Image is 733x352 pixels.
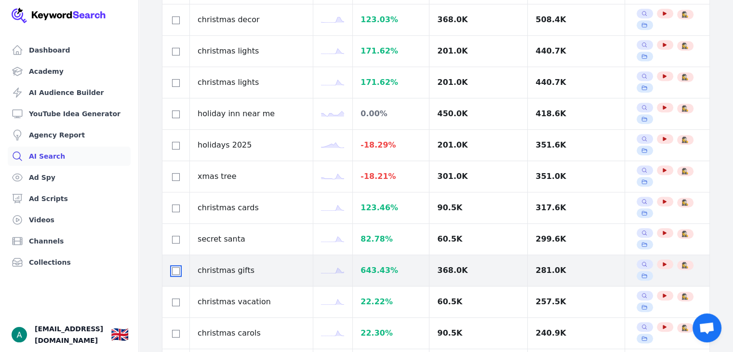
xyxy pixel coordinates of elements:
a: Channels [8,231,131,251]
div: 201.0K [437,77,520,88]
button: 🕵️‍♀️ [681,261,689,269]
div: 🇬🇧 [111,326,129,343]
a: Videos [8,210,131,230]
div: 281.0K [535,265,617,276]
div: 90.5K [437,327,520,339]
div: 123.46 % [360,202,421,214]
button: 🕵️‍♀️ [681,167,689,175]
button: 🕵️‍♀️ [681,105,689,112]
td: christmas decor [190,4,313,36]
button: 🕵️‍♀️ [681,11,689,18]
td: christmas carols [190,318,313,349]
div: 171.62 % [360,45,421,57]
td: holidays 2025 [190,130,313,161]
div: 418.6K [535,108,617,120]
button: 🕵️‍♀️ [681,324,689,332]
a: Collections [8,253,131,272]
div: 351.0K [535,171,617,182]
button: 🕵️‍♀️ [681,73,689,81]
td: christmas lights [190,36,313,67]
div: 240.9K [535,327,617,339]
span: [EMAIL_ADDRESS][DOMAIN_NAME] [35,323,103,346]
td: christmas gifts [190,255,313,286]
td: secret santa [190,224,313,255]
button: Open user button [12,327,27,342]
td: christmas lights [190,67,313,98]
img: Arihant Jain [12,327,27,342]
a: AI Audience Builder [8,83,131,102]
div: 60.5K [437,233,520,245]
div: 201.0K [437,45,520,57]
div: 257.5K [535,296,617,308]
div: 0.00 % [360,108,421,120]
a: AI Search [8,147,131,166]
div: 201.0K [437,139,520,151]
div: 368.0K [437,265,520,276]
div: 60.5K [437,296,520,308]
td: holiday inn near me [190,98,313,130]
div: 171.62 % [360,77,421,88]
div: 301.0K [437,171,520,182]
div: -18.21 % [360,171,421,182]
div: 123.03 % [360,14,421,26]
div: 299.6K [535,233,617,245]
div: 22.22 % [360,296,421,308]
a: Ad Spy [8,168,131,187]
div: 508.4K [535,14,617,26]
div: 368.0K [437,14,520,26]
td: christmas cards [190,192,313,224]
div: 440.7K [535,45,617,57]
button: 🕵️‍♀️ [681,293,689,300]
div: 317.6K [535,202,617,214]
div: Open chat [693,313,721,342]
div: 440.7K [535,77,617,88]
img: Your Company [12,8,106,23]
a: Agency Report [8,125,131,145]
div: 351.6K [535,139,617,151]
div: 643.43 % [360,265,421,276]
a: Ad Scripts [8,189,131,208]
button: 🇬🇧 [111,325,129,344]
div: 82.78 % [360,233,421,245]
div: 450.0K [437,108,520,120]
div: 90.5K [437,202,520,214]
button: 🕵️‍♀️ [681,199,689,206]
td: christmas vacation [190,286,313,318]
a: YouTube Idea Generator [8,104,131,123]
button: 🕵️‍♀️ [681,230,689,238]
div: 22.30 % [360,327,421,339]
button: 🕵️‍♀️ [681,136,689,144]
div: -18.29 % [360,139,421,151]
a: Dashboard [8,41,131,60]
button: 🕵️‍♀️ [681,42,689,50]
td: xmas tree [190,161,313,192]
a: Academy [8,62,131,81]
